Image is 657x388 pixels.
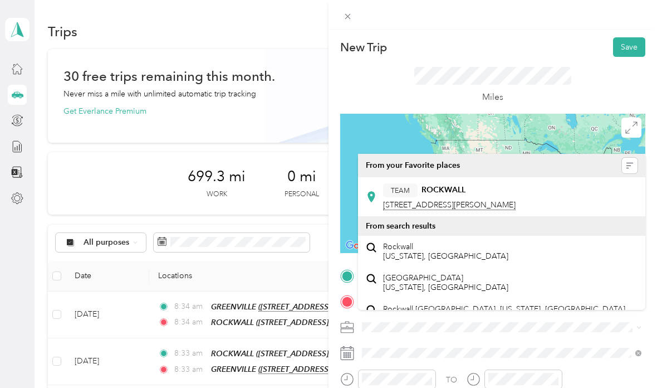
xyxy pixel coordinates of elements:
a: Open this area in Google Maps (opens a new window) [343,239,380,253]
span: From search results [366,221,435,231]
div: TO [446,374,457,386]
button: Save [613,37,645,57]
iframe: Everlance-gr Chat Button Frame [595,326,657,388]
span: Rockwall [GEOGRAPHIC_DATA], [US_STATE], [GEOGRAPHIC_DATA] [383,304,625,314]
strong: ROCKWALL [421,185,465,195]
button: TEAM [383,183,418,197]
img: Google [343,239,380,253]
span: From your Favorite places [366,161,460,171]
p: New Trip [340,40,387,55]
p: Miles [482,90,503,104]
span: TEAM [391,185,410,195]
span: Rockwall [US_STATE], [GEOGRAPHIC_DATA] [383,242,508,261]
span: [GEOGRAPHIC_DATA] [US_STATE], [GEOGRAPHIC_DATA] [383,273,508,293]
